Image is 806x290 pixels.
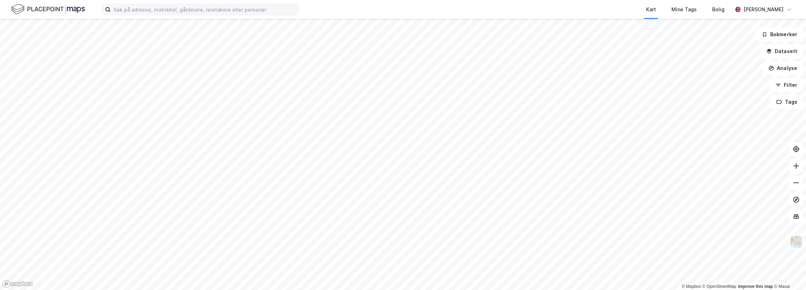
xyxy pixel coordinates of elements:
[11,3,85,15] img: logo.f888ab2527a4732fd821a326f86c7f29.svg
[771,256,806,290] iframe: Chat Widget
[712,5,724,14] div: Bolig
[771,256,806,290] div: Kontrollprogram for chat
[743,5,784,14] div: [PERSON_NAME]
[111,4,298,15] input: Søk på adresse, matrikkel, gårdeiere, leietakere eller personer
[671,5,697,14] div: Mine Tags
[646,5,656,14] div: Kart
